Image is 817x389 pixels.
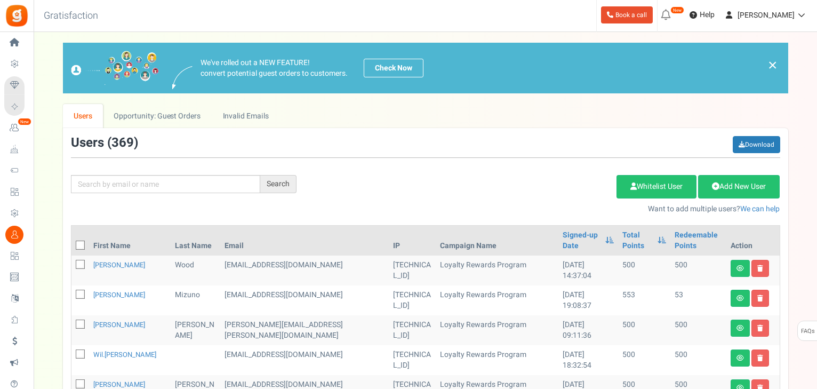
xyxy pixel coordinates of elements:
[558,285,618,315] td: [DATE] 19:08:37
[618,285,670,315] td: 553
[622,230,652,251] a: Total Points
[558,256,618,285] td: [DATE] 14:37:04
[389,256,436,285] td: [TECHNICAL_ID]
[558,345,618,375] td: [DATE] 18:32:54
[436,285,558,315] td: Loyalty Rewards Program
[93,260,145,270] a: [PERSON_NAME]
[220,315,389,345] td: [PERSON_NAME][EMAIL_ADDRESS][PERSON_NAME][DOMAIN_NAME]
[220,285,389,315] td: customer
[220,256,389,285] td: [EMAIL_ADDRESS][DOMAIN_NAME]
[800,321,815,342] span: FAQs
[618,315,670,345] td: 500
[171,256,220,285] td: Wood
[670,256,726,285] td: 500
[260,175,297,193] div: Search
[313,204,780,215] p: Want to add multiple users?
[698,175,780,199] a: Add New User
[768,59,778,72] a: ×
[670,6,684,14] em: New
[757,265,763,272] i: Delete user
[171,315,220,345] td: [PERSON_NAME]
[111,133,134,152] span: 369
[389,315,436,345] td: [TECHNICAL_ID]
[740,203,780,215] a: We can help
[171,226,220,256] th: Last Name
[201,58,348,79] p: We've rolled out a NEW FEATURE! convert potential guest orders to customers.
[726,226,780,256] th: Action
[436,226,558,256] th: Campaign Name
[71,175,260,193] input: Search by email or name
[436,315,558,345] td: Loyalty Rewards Program
[18,118,31,125] em: New
[618,256,670,285] td: 500
[733,136,780,153] a: Download
[389,226,436,256] th: IP
[558,315,618,345] td: [DATE] 09:11:36
[757,325,763,331] i: Delete user
[697,10,715,20] span: Help
[757,295,763,301] i: Delete user
[670,345,726,375] td: 500
[436,345,558,375] td: Loyalty Rewards Program
[675,230,722,251] a: Redeemable Points
[103,104,211,128] a: Opportunity: Guest Orders
[93,320,145,330] a: [PERSON_NAME]
[220,345,389,375] td: customer
[738,10,795,21] span: [PERSON_NAME]
[736,265,744,272] i: View details
[436,256,558,285] td: Loyalty Rewards Program
[364,59,423,77] a: Check Now
[616,175,696,199] a: Whitelist User
[685,6,719,23] a: Help
[670,315,726,345] td: 500
[4,119,29,137] a: New
[5,4,29,28] img: Gratisfaction
[32,5,110,27] h3: Gratisfaction
[93,350,156,360] a: wil.[PERSON_NAME]
[63,104,103,128] a: Users
[563,230,600,251] a: Signed-up Date
[171,285,220,315] td: Mizuno
[71,136,138,150] h3: Users ( )
[71,51,159,85] img: images
[212,104,279,128] a: Invalid Emails
[172,66,193,89] img: images
[389,345,436,375] td: [TECHNICAL_ID]
[670,285,726,315] td: 53
[618,345,670,375] td: 500
[601,6,653,23] a: Book a call
[389,285,436,315] td: [TECHNICAL_ID]
[93,290,145,300] a: [PERSON_NAME]
[220,226,389,256] th: Email
[89,226,171,256] th: First Name
[736,295,744,301] i: View details
[736,355,744,361] i: View details
[736,325,744,331] i: View details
